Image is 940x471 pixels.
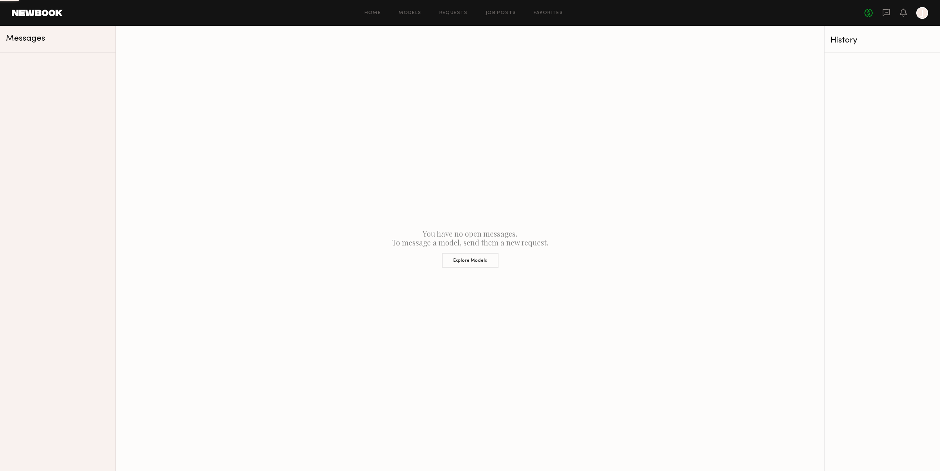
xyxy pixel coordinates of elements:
[439,11,468,16] a: Requests
[6,34,45,43] span: Messages
[399,11,421,16] a: Models
[365,11,381,16] a: Home
[116,26,824,471] div: You have no open messages. To message a model, send them a new request.
[122,247,818,268] a: Explore Models
[830,36,934,45] div: History
[442,253,498,268] button: Explore Models
[486,11,516,16] a: Job Posts
[534,11,563,16] a: Favorites
[916,7,928,19] a: J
